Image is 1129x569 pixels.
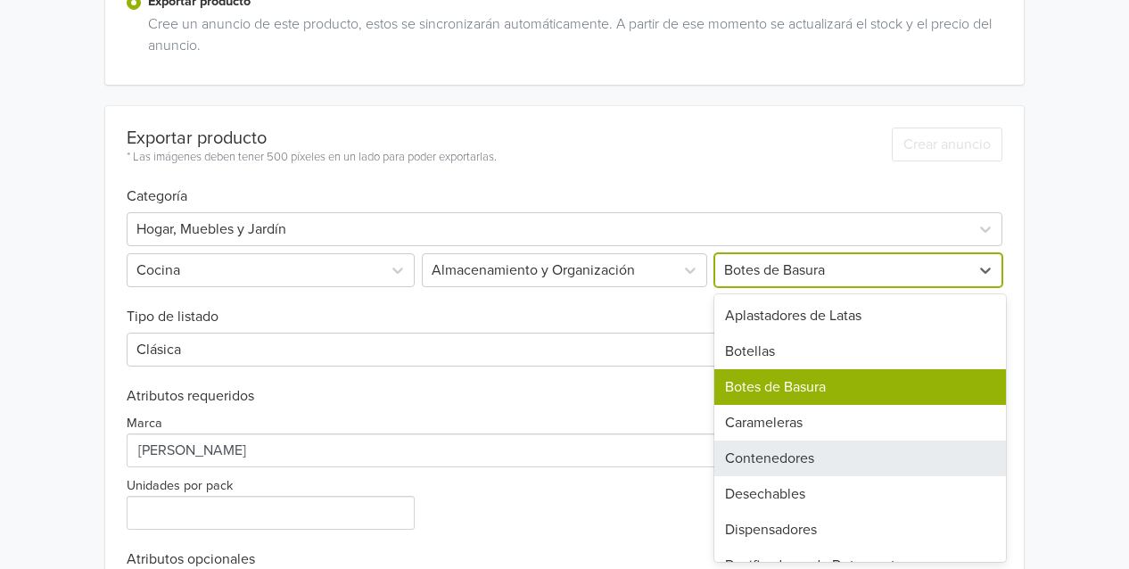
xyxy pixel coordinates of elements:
div: Carameleras [714,405,1006,441]
div: * Las imágenes deben tener 500 píxeles en un lado para poder exportarlas. [127,149,497,167]
div: Contenedores [714,441,1006,476]
div: Dispensadores [714,512,1006,548]
h6: Categoría [127,167,1002,205]
div: Botellas [714,334,1006,369]
div: Cree un anuncio de este producto, estos se sincronizarán automáticamente. A partir de ese momento... [141,13,1002,63]
button: Crear anuncio [892,128,1002,161]
label: Marca [127,414,162,433]
h6: Atributos requeridos [127,388,1002,405]
h6: Atributos opcionales [127,551,1002,568]
label: Unidades por pack [127,476,233,496]
div: Desechables [714,476,1006,512]
div: Aplastadores de Latas [714,298,1006,334]
h6: Tipo de listado [127,287,1002,326]
div: Botes de Basura [714,369,1006,405]
div: Exportar producto [127,128,497,149]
